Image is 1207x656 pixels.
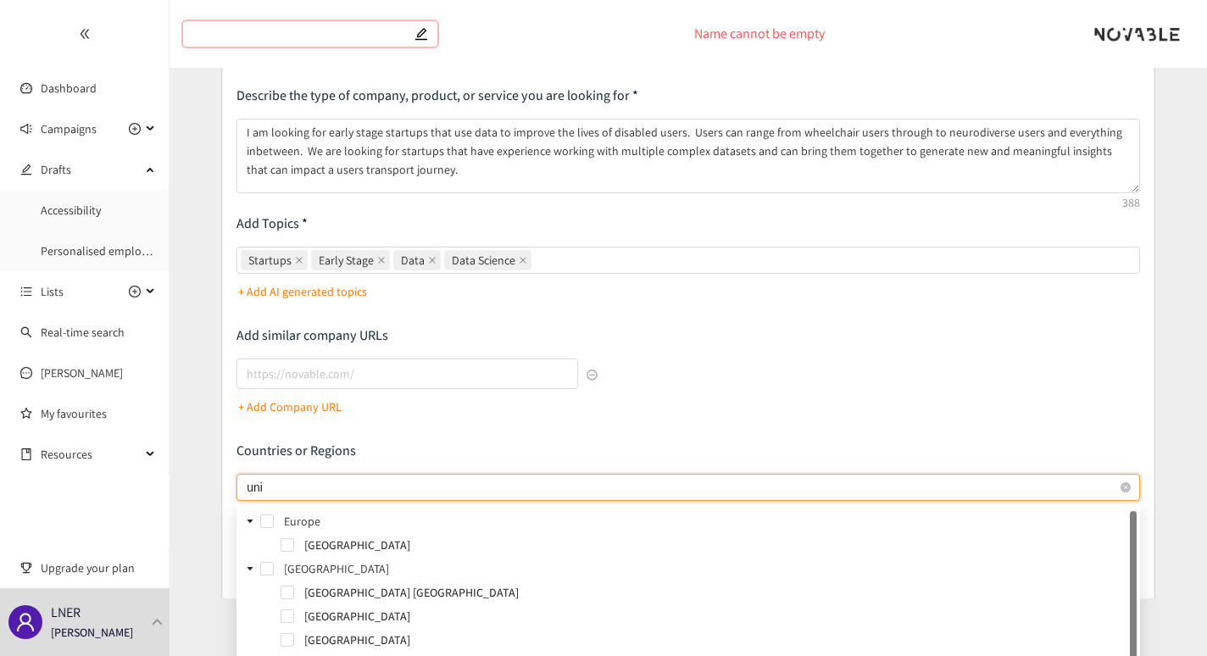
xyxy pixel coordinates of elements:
span: Resources [41,437,141,471]
input: lookalikes url [236,359,578,389]
span: [GEOGRAPHIC_DATA] [304,632,410,648]
a: Dashboard [41,81,97,96]
p: Describe the type of company, product, or service you are looking for [236,86,1140,105]
p: Countries or Regions [236,442,1140,460]
a: [PERSON_NAME] [41,365,123,381]
span: Startups [248,251,292,270]
span: Startups [241,250,308,270]
span: plus-circle [129,123,141,135]
span: Data Science [444,250,531,270]
span: [GEOGRAPHIC_DATA] [304,537,410,553]
span: Data [401,251,425,270]
span: book [20,448,32,460]
span: [GEOGRAPHIC_DATA] [GEOGRAPHIC_DATA] [304,585,519,600]
span: United States Minor Outlying Islands [301,582,1137,603]
span: close [295,256,303,264]
span: close [428,256,437,264]
p: [PERSON_NAME] [51,623,133,642]
button: + Add Company URL [238,393,342,420]
p: + Add AI generated topics [238,282,367,301]
input: StartupsEarly StageDataData Science [535,250,538,270]
span: Upgrade your plan [41,551,156,585]
span: North America [281,559,1137,579]
span: close-circle [1121,482,1131,492]
span: United States Virgin Islands [301,630,1137,650]
span: Data [393,250,441,270]
span: close [377,256,386,264]
span: Europe [281,511,1137,531]
a: Real-time search [41,325,125,340]
span: Data Science [452,251,515,270]
span: unordered-list [20,286,32,297]
span: Campaigns [41,112,97,146]
p: Add similar company URLs [236,326,598,345]
span: plus-circle [129,286,141,297]
span: caret-down [246,564,254,573]
a: Accessibility [41,203,101,218]
textarea: I am looking for early stage startups that use data to improve the lives of disabled users. Users... [236,119,1140,193]
span: Lists [41,275,64,309]
a: My favourites [41,397,156,431]
iframe: Chat Widget [1122,575,1207,656]
span: Europe [284,514,320,529]
span: trophy [20,562,32,574]
p: Add Topics [236,214,1140,233]
a: Personalised employee benefits [41,243,202,259]
span: sound [20,123,32,135]
span: Early Stage [311,250,390,270]
span: double-left [79,28,91,40]
span: caret-down [246,517,254,525]
span: user [15,612,36,632]
span: edit [20,164,32,175]
span: United States [301,606,1137,626]
span: [GEOGRAPHIC_DATA] [284,561,389,576]
span: Early Stage [319,251,374,270]
button: + Add AI generated topics [238,278,367,305]
span: United Kingdom [301,535,1137,555]
span: Drafts [41,153,141,186]
span: close [519,256,527,264]
span: edit [414,27,428,41]
p: LNER [51,602,81,623]
span: [GEOGRAPHIC_DATA] [304,609,410,624]
p: + Add Company URL [238,397,342,416]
